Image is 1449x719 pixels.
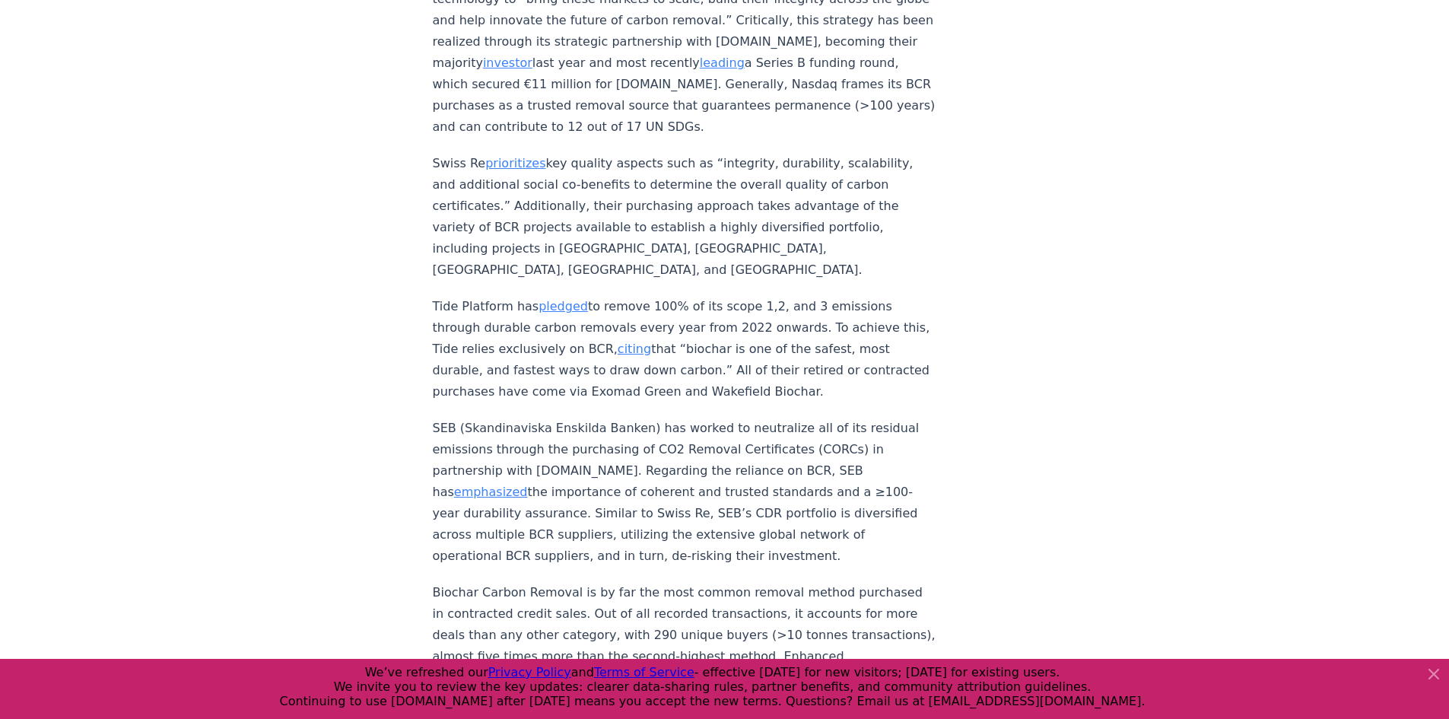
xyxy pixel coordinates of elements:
[483,56,532,70] a: investor
[433,153,936,281] p: Swiss Re key quality aspects such as “integrity, durability, scalability, and additional social c...
[700,56,745,70] a: leading
[454,485,528,499] a: emphasized
[433,296,936,402] p: Tide Platform has to remove 100% of its scope 1,2, and 3 emissions through durable carbon removal...
[485,156,545,170] a: prioritizes
[539,299,588,313] a: pledged
[433,418,936,567] p: SEB (Skandinaviska Enskilda Banken) has worked to neutralize all of its residual emissions throug...
[618,342,651,356] a: citing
